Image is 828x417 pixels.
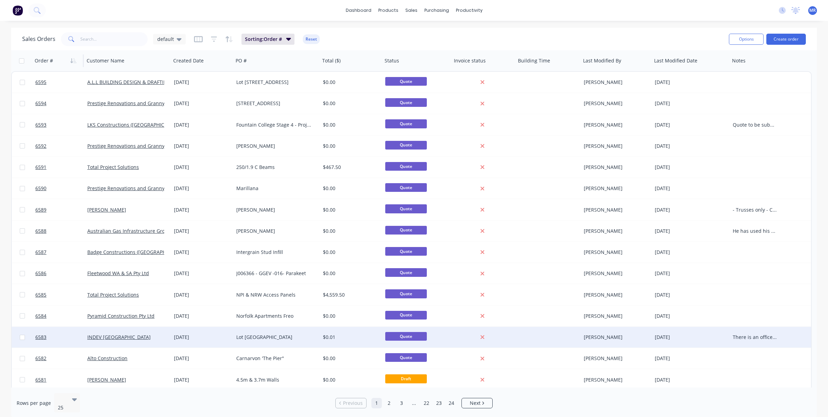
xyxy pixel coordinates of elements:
[35,334,46,341] span: 6583
[384,398,394,408] a: Page 2
[654,57,697,64] div: Last Modified Date
[385,374,427,383] span: Draft
[584,313,646,320] div: [PERSON_NAME]
[402,5,421,16] div: sales
[236,291,313,298] div: NPI & NRW Access Panels
[236,313,313,320] div: Norfolk Apartments Freo
[35,164,46,171] span: 6591
[35,270,46,277] span: 6586
[385,119,427,128] span: Quote
[87,100,196,107] a: Prestige Renovations and Granny Flats PTY LTD
[174,291,231,298] div: [DATE]
[87,164,139,170] a: Total Project Solutions
[174,100,231,107] div: [DATE]
[35,306,87,326] a: 6584
[584,121,646,128] div: [PERSON_NAME]
[584,291,646,298] div: [PERSON_NAME]
[584,249,646,256] div: [PERSON_NAME]
[241,34,294,45] button: Sorting:Order #
[35,157,87,178] a: 6591
[236,249,313,256] div: Intergrain Stud Infill
[236,376,313,383] div: 4.5m & 3.7m Walls
[174,376,231,383] div: [DATE]
[470,400,481,407] span: Next
[157,35,174,43] span: default
[385,183,427,192] span: Quote
[375,5,402,16] div: products
[236,100,313,107] div: [STREET_ADDRESS]
[323,143,377,150] div: $0.00
[323,79,377,86] div: $0.00
[236,121,313,128] div: Fountain College Stage 4 - Project #171909
[584,334,646,341] div: [PERSON_NAME]
[35,284,87,305] a: 6585
[35,228,46,235] span: 6588
[236,206,313,213] div: [PERSON_NAME]
[385,289,427,298] span: Quote
[655,228,727,235] div: [DATE]
[655,185,727,192] div: [DATE]
[174,355,231,362] div: [DATE]
[446,398,457,408] a: Page 24
[174,270,231,277] div: [DATE]
[322,57,341,64] div: Total ($)
[174,143,231,150] div: [DATE]
[35,376,46,383] span: 6581
[584,79,646,86] div: [PERSON_NAME]
[87,270,149,276] a: Fleetwood WA & SA Pty Ltd
[236,57,247,64] div: PO #
[584,164,646,171] div: [PERSON_NAME]
[385,332,427,341] span: Quote
[343,400,363,407] span: Previous
[385,98,427,107] span: Quote
[174,121,231,128] div: [DATE]
[35,72,87,93] a: 6595
[655,355,727,362] div: [DATE]
[809,7,816,14] span: MR
[35,185,46,192] span: 6590
[323,185,377,192] div: $0.00
[87,185,196,192] a: Prestige Renovations and Granny Flats PTY LTD
[174,164,231,171] div: [DATE]
[421,398,432,408] a: Page 22
[655,376,727,383] div: [DATE]
[35,206,46,213] span: 6589
[583,57,621,64] div: Last Modified By
[17,400,51,407] span: Rows per page
[733,334,777,341] div: There is an office which is 2 levels in warehouse 1 and a bathroom block in warehouse 2. We want ...
[87,291,139,298] a: Total Project Solutions
[35,313,46,320] span: 6584
[35,136,87,156] a: 6592
[35,355,46,362] span: 6582
[35,249,46,256] span: 6587
[173,57,204,64] div: Created Date
[655,79,727,86] div: [DATE]
[323,334,377,341] div: $0.01
[245,36,282,43] span: Sorting: Order #
[323,121,377,128] div: $0.00
[35,291,46,298] span: 6585
[236,164,313,171] div: 250/1.9 C Beams
[35,143,46,150] span: 6592
[174,206,231,213] div: [DATE]
[385,247,427,256] span: Quote
[733,228,777,235] div: He has used his work email, but the job is for him personally
[655,143,727,150] div: [DATE]
[323,355,377,362] div: $0.00
[236,185,313,192] div: Marillana
[323,270,377,277] div: $0.00
[766,34,806,45] button: Create order
[385,268,427,277] span: Quote
[35,221,87,241] a: 6588
[35,93,87,114] a: 6594
[236,79,313,86] div: Lot [STREET_ADDRESS]
[87,121,198,128] a: LKS Constructions ([GEOGRAPHIC_DATA]) Pty Ltd
[584,100,646,107] div: [PERSON_NAME]
[385,204,427,213] span: Quote
[236,355,313,362] div: Carnarvon 'The Pier"
[336,400,366,407] a: Previous page
[385,311,427,320] span: Quote
[323,249,377,256] div: $0.00
[385,353,427,362] span: Quote
[323,164,377,171] div: $467.50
